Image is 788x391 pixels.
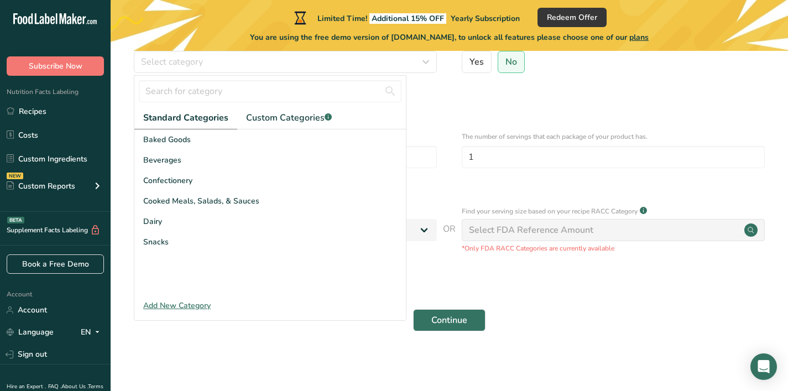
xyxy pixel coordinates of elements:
a: Language [7,322,54,342]
span: Confectionery [143,175,192,186]
div: BETA [7,217,24,223]
div: Limited Time! [292,11,520,24]
button: Subscribe Now [7,56,104,76]
span: Baked Goods [143,134,191,145]
a: FAQ . [48,383,61,390]
span: Cooked Meals, Salads, & Sauces [143,195,259,207]
span: Snacks [143,236,169,248]
span: Redeem Offer [547,12,597,23]
div: Custom Reports [7,180,75,192]
input: Search for category [139,80,401,102]
p: Find your serving size based on your recipe RACC Category [462,206,638,216]
span: Custom Categories [246,111,332,124]
button: Select category [134,51,437,73]
span: Dairy [143,216,162,227]
span: Standard Categories [143,111,228,124]
div: EN [81,326,104,339]
a: About Us . [61,383,88,390]
span: Continue [431,314,467,327]
span: No [505,56,517,67]
div: NEW [7,173,23,179]
span: OR [443,222,456,253]
a: Hire an Expert . [7,383,46,390]
a: Book a Free Demo [7,254,104,274]
button: Continue [413,309,486,331]
span: Additional 15% OFF [369,13,446,24]
span: Yes [469,56,484,67]
button: Redeem Offer [537,8,607,27]
span: Subscribe Now [29,60,82,72]
p: *Only FDA RACC Categories are currently available [462,243,765,253]
div: Add New Category [134,300,406,311]
span: plans [629,32,649,43]
span: Select category [141,55,203,69]
div: Open Intercom Messenger [750,353,777,380]
div: Select FDA Reference Amount [469,223,593,237]
p: The number of servings that each package of your product has. [462,132,765,142]
span: You are using the free demo version of [DOMAIN_NAME], to unlock all features please choose one of... [250,32,649,43]
span: Beverages [143,154,181,166]
span: Yearly Subscription [451,13,520,24]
